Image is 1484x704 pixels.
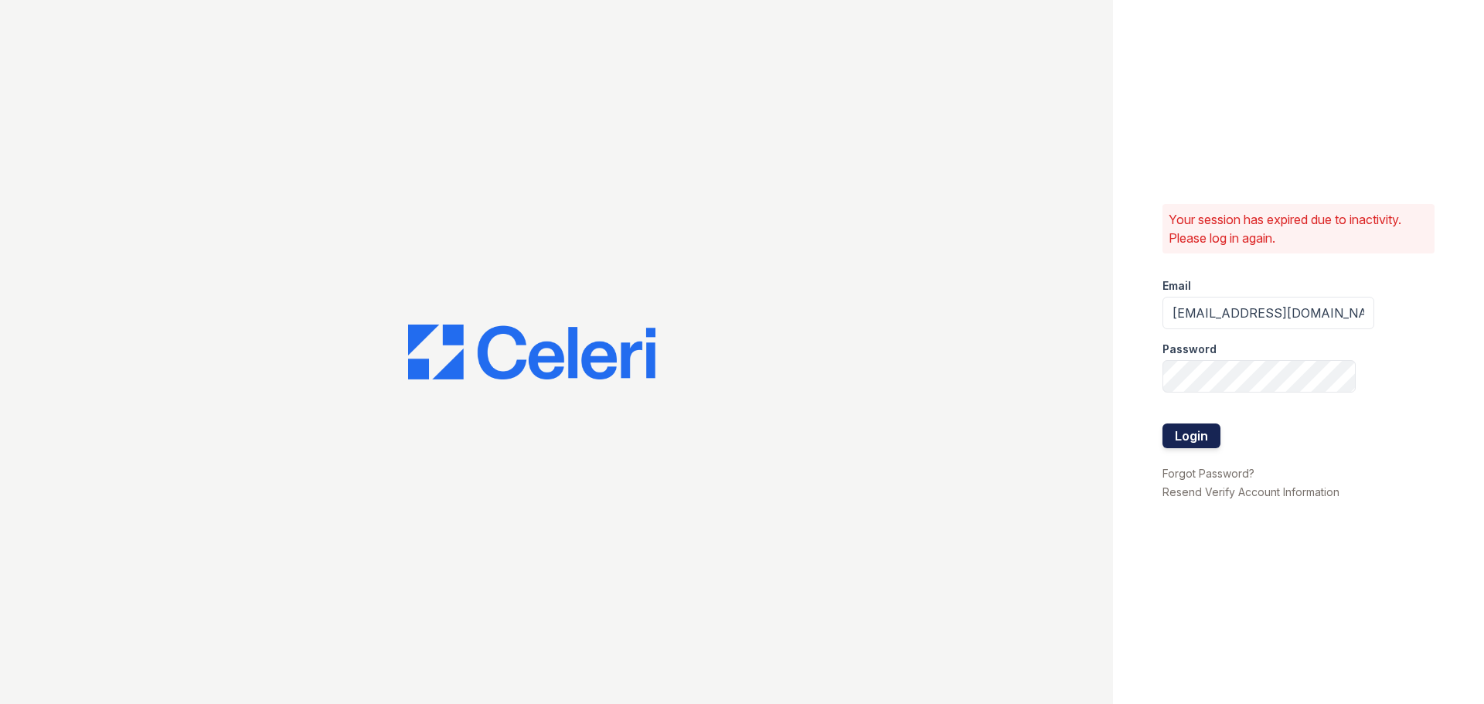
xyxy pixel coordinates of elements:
[1162,485,1339,498] a: Resend Verify Account Information
[1169,210,1428,247] p: Your session has expired due to inactivity. Please log in again.
[1162,278,1191,294] label: Email
[1162,423,1220,448] button: Login
[1162,342,1217,357] label: Password
[1162,467,1254,480] a: Forgot Password?
[408,325,655,380] img: CE_Logo_Blue-a8612792a0a2168367f1c8372b55b34899dd931a85d93a1a3d3e32e68fde9ad4.png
